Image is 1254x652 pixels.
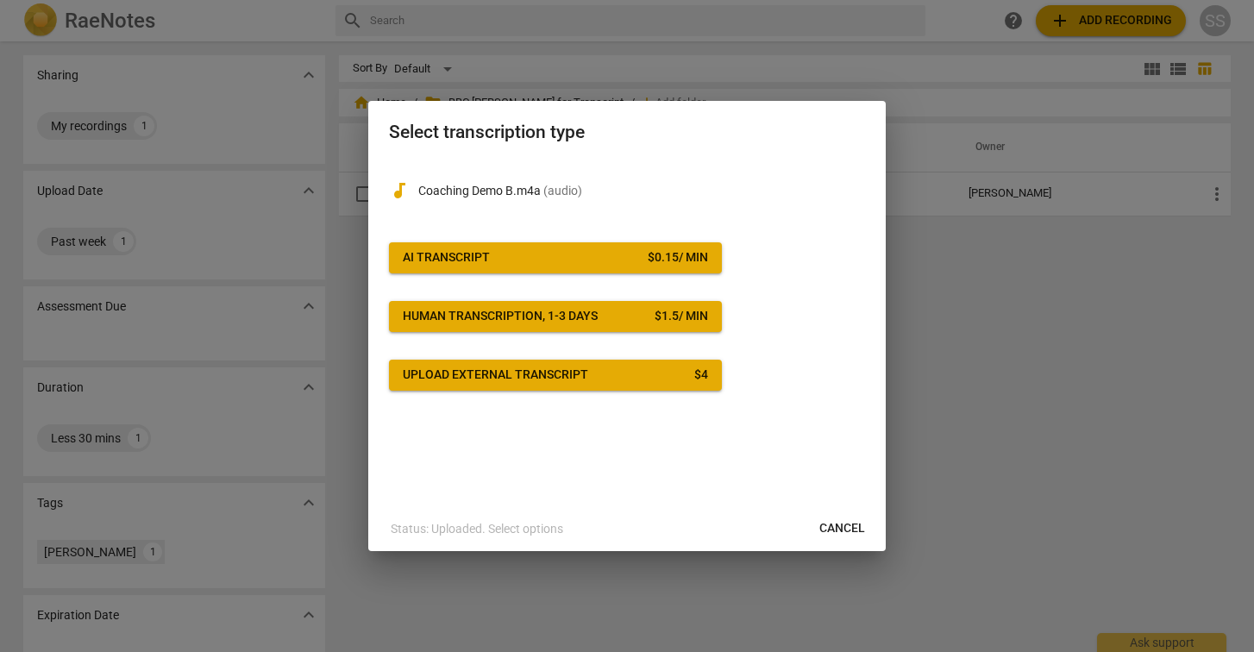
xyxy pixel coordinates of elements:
div: Upload external transcript [403,367,588,384]
span: ( audio ) [543,184,582,197]
button: Cancel [806,513,879,544]
div: $ 4 [694,367,708,384]
div: Human transcription, 1-3 days [403,308,598,325]
button: Upload external transcript$4 [389,360,722,391]
h2: Select transcription type [389,122,865,143]
div: $ 1.5 / min [655,308,708,325]
div: AI Transcript [403,249,490,266]
p: Status: Uploaded. Select options [391,520,563,538]
button: Human transcription, 1-3 days$1.5/ min [389,301,722,332]
p: Coaching Demo B.m4a(audio) [418,182,865,200]
span: audiotrack [389,180,410,201]
div: $ 0.15 / min [648,249,708,266]
span: Cancel [819,520,865,537]
button: AI Transcript$0.15/ min [389,242,722,273]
